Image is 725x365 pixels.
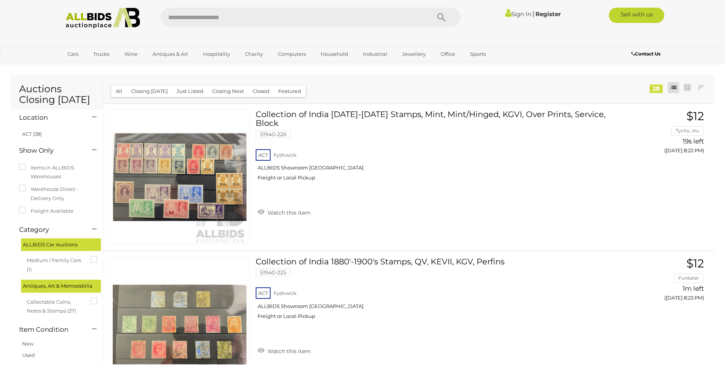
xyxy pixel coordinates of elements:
[316,48,353,60] a: Household
[19,114,81,121] h4: Location
[618,110,706,158] a: $12 Tycho_Hu 19s left ([DATE] 8:22 PM)
[261,110,606,187] a: Collection of India [DATE]-[DATE] Stamps, Mint, Mint/Hinged, KGVI, Over Prints, Service, Block 51...
[436,48,460,60] a: Office
[62,8,144,29] img: Allbids.com.au
[535,10,561,18] a: Register
[358,48,392,60] a: Industrial
[465,48,491,60] a: Sports
[274,85,306,97] button: Featured
[27,296,84,316] span: Collectable Coins, Notes & Stamps (27)
[111,85,127,97] button: All
[686,256,704,270] span: $12
[397,48,431,60] a: Jewellery
[422,8,461,27] button: Search
[19,185,95,203] label: Warehouse Direct - Delivery Only
[505,10,531,18] a: Sign In
[22,352,35,358] a: Used
[618,257,706,305] a: $12 Funkster 1m left ([DATE] 8:23 PM)
[631,51,660,57] b: Contact Us
[19,226,81,233] h4: Category
[21,280,101,292] div: Antiques, Art & Memorabilia
[198,48,235,60] a: Hospitality
[22,131,42,137] a: ACT (28)
[256,206,313,218] a: Watch this item
[27,254,84,274] span: Medium / Family Cars (1)
[256,345,313,356] a: Watch this item
[532,10,534,18] span: |
[261,257,606,325] a: Collection of India 1880'-1900's Stamps, QV, KEVII, KGV, Perfins 51940-225 ACT Fyshwick ALLBIDS S...
[127,85,172,97] button: Closing [DATE]
[19,84,95,105] h1: Auctions Closing [DATE]
[172,85,208,97] button: Just Listed
[63,60,127,73] a: [GEOGRAPHIC_DATA]
[19,147,81,154] h4: Show Only
[686,109,704,123] span: $12
[208,85,248,97] button: Closing Next
[119,48,143,60] a: Wine
[248,85,274,97] button: Closed
[113,110,247,244] img: 51940-226a.jpeg
[266,348,311,355] span: Watch this item
[19,163,95,181] label: Items in ALLBIDS Warehouses
[19,207,73,215] label: Freight Available
[266,209,311,216] span: Watch this item
[273,48,311,60] a: Computers
[21,238,101,251] div: ALLBIDS Car Auctions
[609,8,664,23] a: Sell with us
[650,85,663,93] div: 28
[22,341,34,347] a: New
[63,48,83,60] a: Cars
[631,50,662,58] a: Contact Us
[240,48,268,60] a: Charity
[19,326,81,333] h4: Item Condition
[88,48,114,60] a: Trucks
[148,48,193,60] a: Antiques & Art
